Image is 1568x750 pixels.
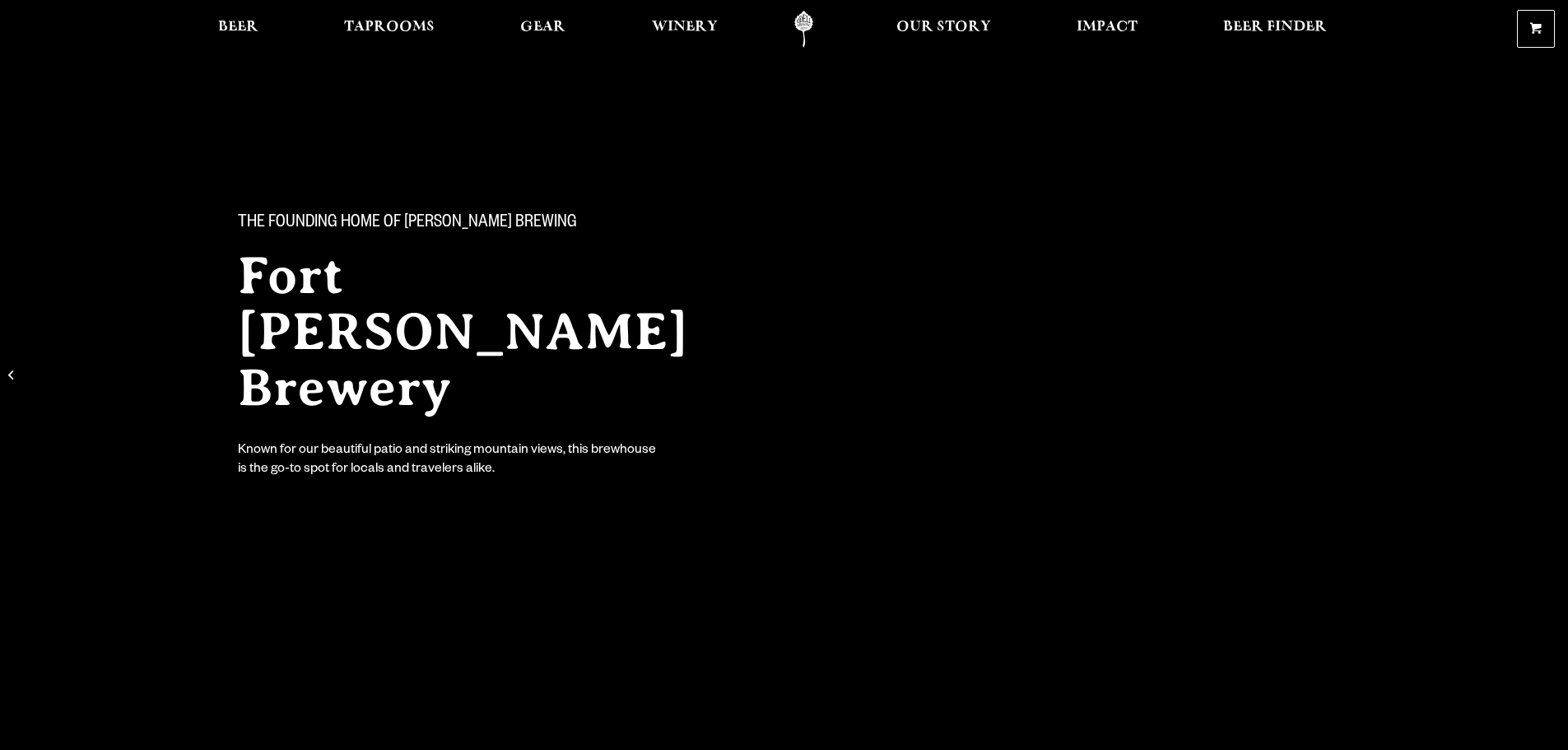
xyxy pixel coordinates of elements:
[1077,21,1138,34] span: Impact
[207,11,269,48] a: Beer
[1223,21,1327,34] span: Beer Finder
[520,21,565,34] span: Gear
[1212,11,1338,48] a: Beer Finder
[1066,11,1148,48] a: Impact
[773,11,835,48] a: Odell Home
[641,11,728,48] a: Winery
[509,11,576,48] a: Gear
[896,21,991,34] span: Our Story
[238,442,659,480] div: Known for our beautiful patio and striking mountain views, this brewhouse is the go-to spot for l...
[344,21,435,34] span: Taprooms
[333,11,445,48] a: Taprooms
[238,248,751,416] h2: Fort [PERSON_NAME] Brewery
[218,21,258,34] span: Beer
[238,213,577,235] span: The Founding Home of [PERSON_NAME] Brewing
[886,11,1002,48] a: Our Story
[652,21,718,34] span: Winery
